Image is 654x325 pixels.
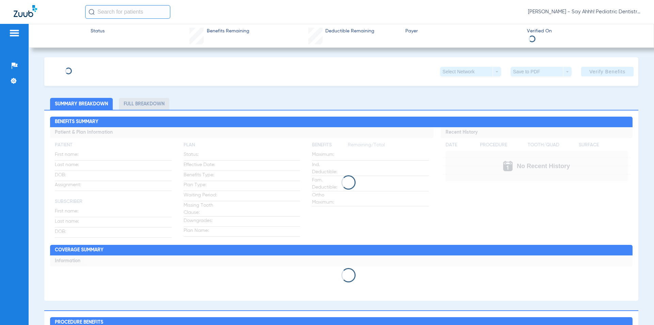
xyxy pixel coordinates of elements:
span: Verified On [527,28,643,35]
img: Zuub Logo [14,5,37,17]
img: Search Icon [89,9,95,15]
li: Full Breakdown [119,98,169,110]
h2: Coverage Summary [50,245,632,256]
input: Search for patients [85,5,170,19]
h2: Benefits Summary [50,117,632,128]
li: Summary Breakdown [50,98,113,110]
span: Payer [405,28,521,35]
img: hamburger-icon [9,29,20,37]
span: Status [91,28,105,35]
span: [PERSON_NAME] - Say Ahhh! Pediatric Dentistry [528,9,640,15]
span: Benefits Remaining [207,28,249,35]
span: Deductible Remaining [325,28,374,35]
